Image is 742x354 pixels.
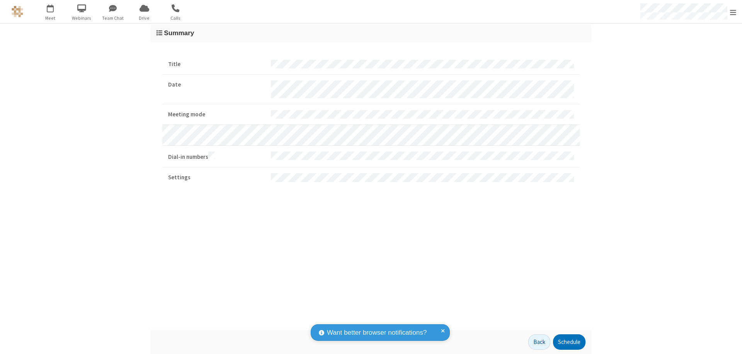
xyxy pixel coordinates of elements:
span: Drive [130,15,159,22]
img: QA Selenium DO NOT DELETE OR CHANGE [12,6,23,17]
span: Meet [36,15,65,22]
iframe: Chat [723,334,736,349]
strong: Date [168,80,265,89]
span: Want better browser notifications? [327,328,427,338]
span: Summary [164,29,194,37]
span: Team Chat [99,15,128,22]
span: Calls [161,15,190,22]
strong: Dial-in numbers [168,151,265,162]
strong: Meeting mode [168,110,265,119]
button: Back [528,334,550,350]
span: Webinars [67,15,96,22]
button: Schedule [553,334,585,350]
strong: Settings [168,173,265,182]
strong: Title [168,60,265,69]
